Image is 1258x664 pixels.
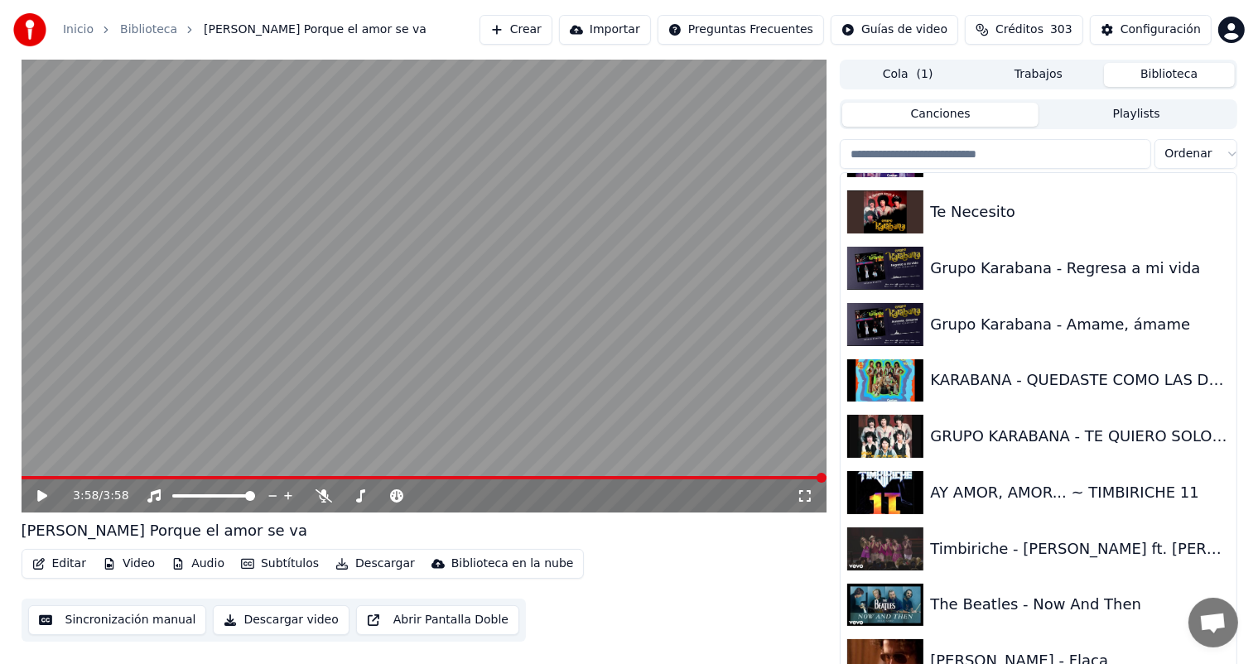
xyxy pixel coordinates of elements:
div: AY AMOR, AMOR... ~ TIMBIRICHE 11 [930,481,1229,504]
button: Preguntas Frecuentes [658,15,824,45]
button: Guías de video [831,15,958,45]
button: Video [96,552,161,575]
a: Inicio [63,22,94,38]
button: Editar [26,552,93,575]
span: Ordenar [1165,146,1212,162]
button: Descargar video [213,605,349,635]
button: Abrir Pantalla Doble [356,605,519,635]
nav: breadcrumb [63,22,427,38]
button: Créditos303 [965,15,1083,45]
div: KARABANA - QUEDASTE COMO LAS DEMAS [930,368,1229,392]
button: Descargar [329,552,422,575]
div: The Beatles - Now And Then [930,593,1229,616]
button: Audio [165,552,231,575]
a: Chat abierto [1188,598,1238,647]
button: Configuración [1090,15,1212,45]
span: [PERSON_NAME] Porque el amor se va [204,22,427,38]
div: Grupo Karabana - Regresa a mi vida [930,257,1229,280]
div: / [73,488,113,504]
button: Canciones [842,103,1039,127]
button: Cola [842,63,973,87]
span: 303 [1050,22,1072,38]
div: Biblioteca en la nube [451,556,574,572]
span: Créditos [995,22,1044,38]
button: Subtítulos [234,552,325,575]
span: 3:58 [73,488,99,504]
div: [PERSON_NAME] Porque el amor se va [22,519,308,542]
button: Importar [559,15,651,45]
div: GRUPO KARABANA - TE QUIERO SOLO A TI [930,425,1229,448]
button: Sincronización manual [28,605,207,635]
div: Configuración [1121,22,1201,38]
button: Playlists [1039,103,1235,127]
img: youka [13,13,46,46]
button: Crear [480,15,552,45]
div: Te Necesito [930,200,1229,224]
button: Trabajos [973,63,1104,87]
span: ( 1 ) [917,66,933,83]
div: Grupo Karabana - Amame, ámame [930,313,1229,336]
span: 3:58 [103,488,128,504]
button: Biblioteca [1104,63,1235,87]
a: Biblioteca [120,22,177,38]
div: Timbiriche - [PERSON_NAME] ft. [PERSON_NAME] [930,537,1229,561]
